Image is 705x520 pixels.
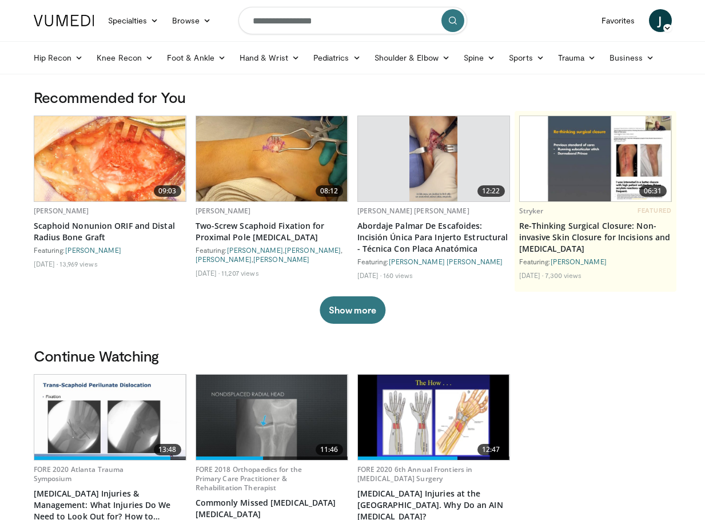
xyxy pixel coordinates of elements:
[196,206,251,216] a: [PERSON_NAME]
[520,116,671,201] img: f1f532c3-0ef6-42d5-913a-00ff2bbdb663.620x360_q85_upscale.jpg
[639,185,667,197] span: 06:31
[221,268,258,277] li: 11,207 views
[357,220,510,255] a: Abordaje Palmar De Escafoides: Incisión Única Para Injerto Estructural - Técnica Con Placa Anatómica
[34,15,94,26] img: VuMedi Logo
[101,9,166,32] a: Specialties
[34,259,58,268] li: [DATE]
[285,246,341,254] a: [PERSON_NAME]
[649,9,672,32] a: J
[368,46,457,69] a: Shoulder & Elbow
[253,255,309,263] a: [PERSON_NAME]
[196,245,348,264] div: Featuring: , , ,
[34,88,672,106] h3: Recommended for You
[519,257,672,266] div: Featuring:
[357,465,473,483] a: FORE 2020 6th Annual Frontiers in [MEDICAL_DATA] Surgery
[196,220,348,243] a: Two-Screw Scaphoid Fixation for Proximal Pole [MEDICAL_DATA]
[519,220,672,255] a: Re-Thinking Surgical Closure: Non-invasive Skin Closure for Incisions and [MEDICAL_DATA]
[196,116,348,201] img: eb29c33d-bf21-42d0-9ba2-6d928d73dfbd.620x360_q85_upscale.jpg
[154,185,181,197] span: 09:03
[357,206,469,216] a: [PERSON_NAME] [PERSON_NAME]
[59,259,97,268] li: 13,969 views
[457,46,502,69] a: Spine
[316,444,343,455] span: 11:46
[196,497,348,520] a: Commonly Missed [MEDICAL_DATA] [MEDICAL_DATA]
[196,116,348,201] a: 08:12
[358,375,509,460] img: 859f5c59-f312-4e54-a293-14abe6b2f883.620x360_q85_upscale.jpg
[34,245,186,255] div: Featuring:
[358,375,509,460] a: 12:47
[306,46,368,69] a: Pediatrics
[34,465,124,483] a: FORE 2020 Atlanta Trauma Symposium
[227,246,283,254] a: [PERSON_NAME]
[357,257,510,266] div: Featuring:
[90,46,160,69] a: Knee Recon
[238,7,467,34] input: Search topics, interventions
[603,46,661,69] a: Business
[34,375,186,460] a: 13:48
[358,116,509,201] a: 12:22
[595,9,642,32] a: Favorites
[551,46,603,69] a: Trauma
[34,116,186,201] img: c80d7d24-c060-40f3-af8e-dca67ae1a0ba.jpg.620x360_q85_upscale.jpg
[233,46,306,69] a: Hand & Wrist
[638,207,671,215] span: FEATURED
[154,444,181,455] span: 13:48
[551,257,607,265] a: [PERSON_NAME]
[320,296,385,324] button: Show more
[27,46,90,69] a: Hip Recon
[34,347,672,365] h3: Continue Watching
[502,46,551,69] a: Sports
[389,257,503,265] a: [PERSON_NAME] [PERSON_NAME]
[34,220,186,243] a: Scaphoid Nonunion ORIF and Distal Radius Bone Graft
[545,271,581,280] li: 7,300 views
[196,255,252,263] a: [PERSON_NAME]
[34,375,186,460] img: 0a894fbd-a7cb-40d3-bfab-3b5d671758fa.620x360_q85_upscale.jpg
[196,375,348,460] img: b2c65235-e098-4cd2-ab0f-914df5e3e270.620x360_q85_upscale.jpg
[520,116,671,201] a: 06:31
[316,185,343,197] span: 08:12
[357,271,382,280] li: [DATE]
[34,206,89,216] a: [PERSON_NAME]
[519,206,544,216] a: Stryker
[477,185,505,197] span: 12:22
[196,268,220,277] li: [DATE]
[160,46,233,69] a: Foot & Ankle
[196,465,302,493] a: FORE 2018 Orthopaedics for the Primary Care Practitioner & Rehabilitation Therapist
[65,246,121,254] a: [PERSON_NAME]
[519,271,544,280] li: [DATE]
[165,9,218,32] a: Browse
[409,116,457,201] img: 4243dd78-41f8-479f-aea7-f14fc657eb0e.620x360_q85_upscale.jpg
[383,271,413,280] li: 160 views
[196,375,348,460] a: 11:46
[477,444,505,455] span: 12:47
[34,116,186,201] a: 09:03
